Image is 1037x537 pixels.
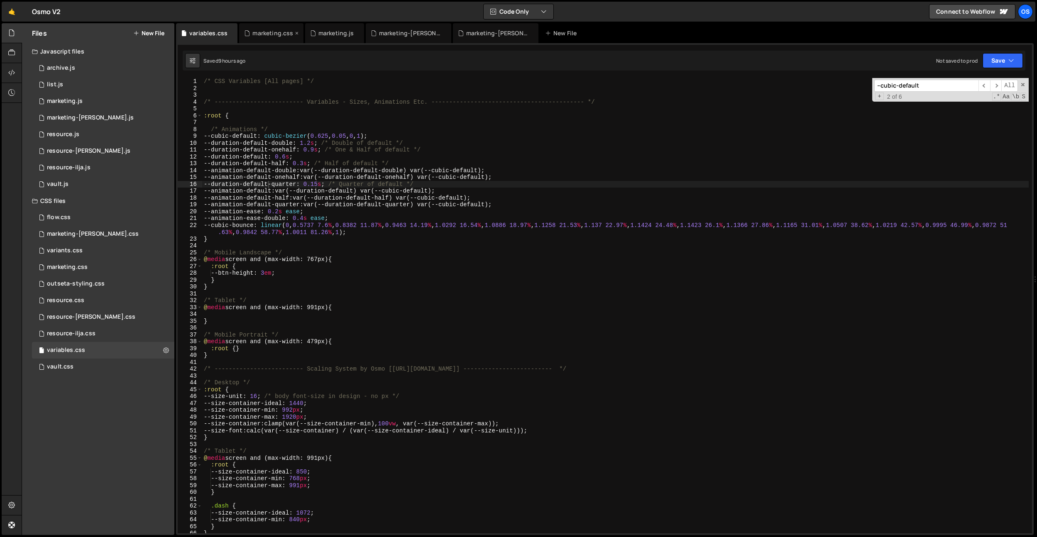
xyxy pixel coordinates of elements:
[47,181,68,188] div: vault.js
[178,283,202,290] div: 30
[178,277,202,284] div: 29
[178,160,202,167] div: 13
[178,167,202,174] div: 14
[32,126,174,143] div: 16596/46183.js
[875,93,884,100] span: Toggle Replace mode
[47,131,79,138] div: resource.js
[178,140,202,147] div: 10
[178,489,202,496] div: 60
[178,523,202,530] div: 65
[252,29,293,37] div: marketing.css
[178,427,202,434] div: 51
[189,29,227,37] div: variables.css
[178,188,202,195] div: 17
[379,29,441,37] div: marketing-[PERSON_NAME].css
[178,345,202,352] div: 39
[178,249,202,256] div: 25
[178,215,202,222] div: 21
[178,105,202,112] div: 5
[47,347,85,354] div: variables.css
[178,85,202,92] div: 2
[884,93,905,100] span: 2 of 6
[32,309,174,325] div: 16596/46196.css
[178,441,202,448] div: 53
[47,313,135,321] div: resource-[PERSON_NAME].css
[178,201,202,208] div: 19
[178,304,202,311] div: 33
[47,230,139,238] div: marketing-[PERSON_NAME].css
[178,393,202,400] div: 46
[178,181,202,188] div: 16
[47,114,134,122] div: marketing-[PERSON_NAME].js
[47,147,130,155] div: resource-[PERSON_NAME].js
[178,318,202,325] div: 35
[47,98,83,105] div: marketing.js
[990,80,1002,92] span: ​
[178,366,202,373] div: 42
[178,263,202,270] div: 27
[178,448,202,455] div: 54
[32,93,174,110] div: 16596/45422.js
[47,81,63,88] div: list.js
[178,99,202,106] div: 4
[178,154,202,161] div: 12
[178,455,202,462] div: 55
[978,80,990,92] span: ​
[178,352,202,359] div: 40
[178,434,202,441] div: 52
[32,242,174,259] div: 16596/45511.css
[32,60,174,76] div: 16596/46210.js
[178,236,202,243] div: 23
[32,359,174,375] div: 16596/45153.css
[2,2,22,22] a: 🤙
[32,76,174,93] div: 16596/45151.js
[178,297,202,304] div: 32
[178,503,202,510] div: 62
[47,264,88,271] div: marketing.css
[47,247,83,254] div: variants.css
[22,43,174,60] div: Javascript files
[178,112,202,120] div: 6
[203,57,246,64] div: Saved
[178,92,202,99] div: 3
[178,510,202,517] div: 63
[178,222,202,236] div: 22
[178,530,202,537] div: 66
[178,174,202,181] div: 15
[32,226,174,242] div: 16596/46284.css
[47,214,71,221] div: flow.css
[178,407,202,414] div: 48
[484,4,553,19] button: Code Only
[178,325,202,332] div: 36
[178,119,202,126] div: 7
[983,53,1023,68] button: Save
[178,256,202,263] div: 26
[992,93,1001,101] span: RegExp Search
[178,496,202,503] div: 61
[178,516,202,523] div: 64
[178,475,202,482] div: 58
[178,290,202,298] div: 31
[178,400,202,407] div: 47
[178,146,202,154] div: 11
[47,64,75,72] div: archive.js
[1011,93,1020,101] span: Whole Word Search
[318,29,354,37] div: marketing.js
[1018,4,1033,19] a: Os
[32,342,174,359] div: 16596/45154.css
[47,280,105,288] div: outseta-styling.css
[936,57,978,64] div: Not saved to prod
[178,126,202,133] div: 8
[22,193,174,209] div: CSS files
[47,297,84,304] div: resource.css
[32,159,174,176] div: 16596/46195.js
[178,242,202,249] div: 24
[1002,93,1010,101] span: CaseSensitive Search
[466,29,528,37] div: marketing-[PERSON_NAME].js
[47,330,95,337] div: resource-ilja.css
[178,420,202,427] div: 50
[47,363,73,371] div: vault.css
[218,57,246,64] div: 9 hours ago
[178,338,202,345] div: 38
